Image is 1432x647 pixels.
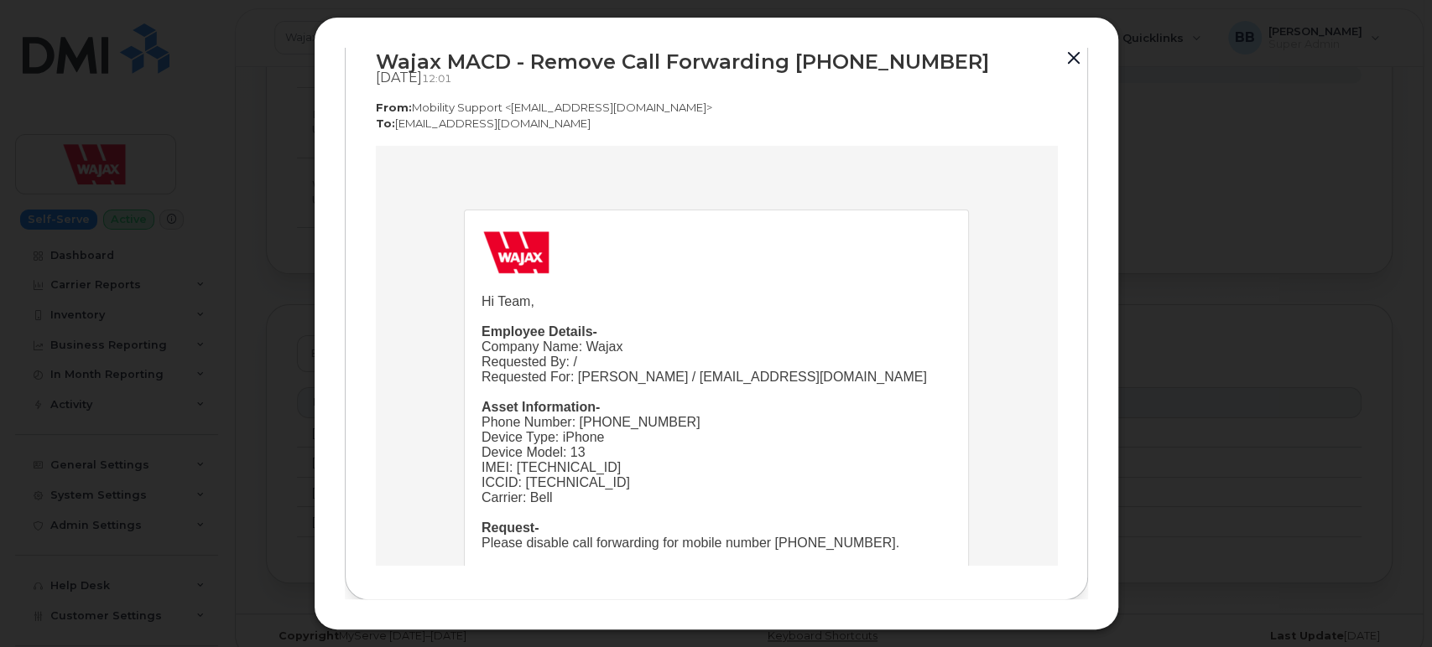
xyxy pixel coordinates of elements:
img: email_wajax-logo.png [106,81,178,132]
p: [EMAIL_ADDRESS][DOMAIN_NAME] [376,116,1057,132]
div: Phone Number: [PHONE_NUMBER] Device Type: iPhone Device Model: 13 IMEI: [TECHNICAL_ID] ICCID: [TE... [106,269,575,360]
div: [DATE] [376,70,1057,86]
div: Please disable call forwarding for mobile number [PHONE_NUMBER]. [106,390,575,405]
span: 12:01 [422,72,451,85]
div: Company Name: Wajax Requested By: / Requested For: [PERSON_NAME] / [EMAIL_ADDRESS][DOMAIN_NAME] [106,194,575,239]
div: Wajax MACD - Remove Call Forwarding [PHONE_NUMBER] [376,50,1057,73]
strong: From: [376,101,412,114]
div: Employee Details- [106,179,575,194]
div: Request- [106,375,575,390]
p: Mobility Support <[EMAIL_ADDRESS][DOMAIN_NAME]> [376,100,1057,116]
div: Asset Information- [106,254,575,269]
strong: To: [376,116,395,130]
div: Hi Team, [106,148,575,163]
